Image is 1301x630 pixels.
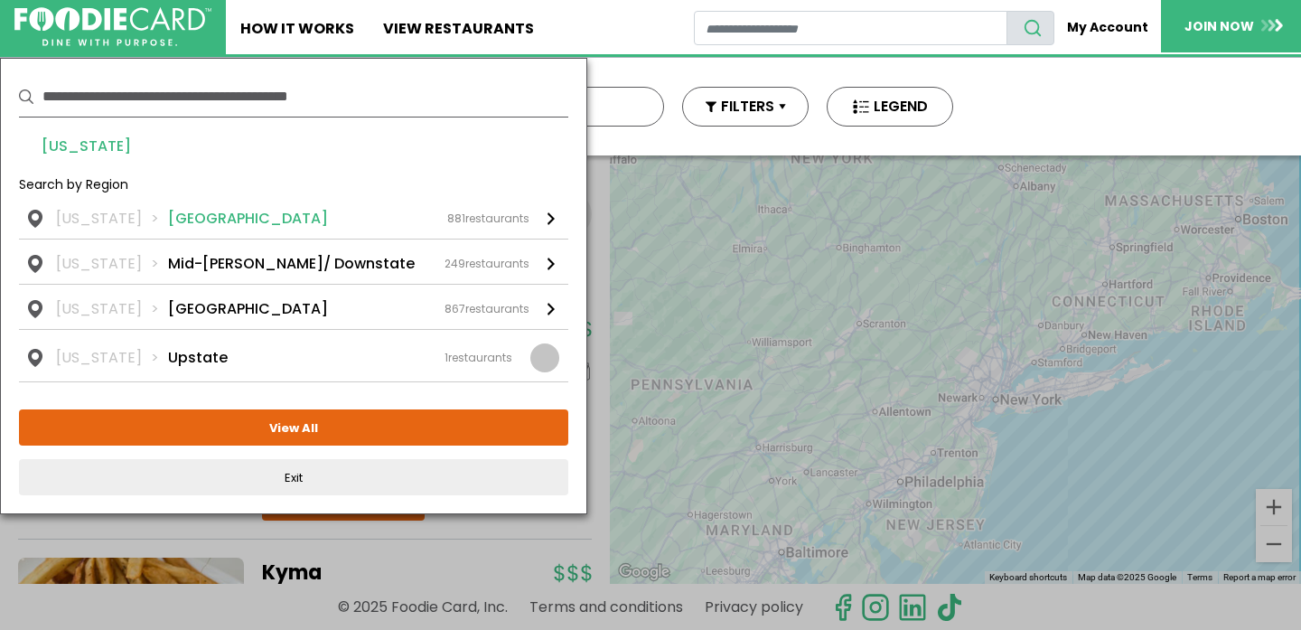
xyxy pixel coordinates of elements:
[56,208,168,230] li: [US_STATE]
[19,459,568,495] button: Exit
[56,298,168,320] li: [US_STATE]
[682,87,809,127] button: FILTERS
[19,175,568,208] div: Search by Region
[56,253,168,275] li: [US_STATE]
[33,136,131,157] span: [US_STATE]
[168,253,415,275] li: Mid-[PERSON_NAME]/ Downstate
[19,240,568,284] a: [US_STATE] Mid-[PERSON_NAME]/ Downstate 249restaurants
[827,87,953,127] button: LEGEND
[19,136,131,157] button: [US_STATE]
[168,208,328,230] li: [GEOGRAPHIC_DATA]
[445,301,529,317] div: restaurants
[1006,11,1054,45] button: search
[694,11,1008,45] input: restaurant search
[19,208,568,239] a: [US_STATE] [GEOGRAPHIC_DATA] 881restaurants
[19,330,568,381] a: [US_STATE] Upstate 1restaurants
[445,256,529,272] div: restaurants
[56,347,168,369] li: [US_STATE]
[445,350,448,365] span: 1
[19,409,568,446] button: View All
[445,301,465,316] span: 867
[447,211,529,227] div: restaurants
[1054,11,1161,44] a: My Account
[168,298,328,320] li: [GEOGRAPHIC_DATA]
[445,256,465,271] span: 249
[168,347,228,369] li: Upstate
[447,211,465,226] span: 881
[19,285,568,329] a: [US_STATE] [GEOGRAPHIC_DATA] 867restaurants
[14,7,211,47] img: FoodieCard; Eat, Drink, Save, Donate
[445,350,512,366] div: restaurants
